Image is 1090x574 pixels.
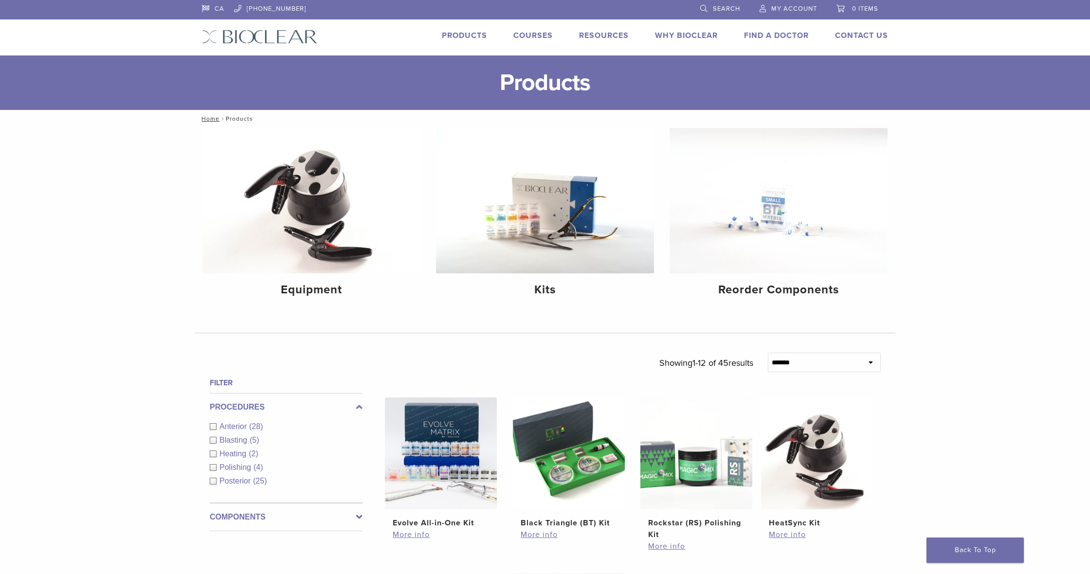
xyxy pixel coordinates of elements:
span: (4) [254,463,263,471]
h4: Reorder Components [677,281,880,299]
img: Equipment [202,128,420,273]
a: Contact Us [835,31,888,40]
img: Evolve All-in-One Kit [385,397,497,509]
span: / [219,116,226,121]
h2: Black Triangle (BT) Kit [521,517,617,529]
img: Rockstar (RS) Polishing Kit [640,397,752,509]
img: Bioclear [202,30,317,44]
a: Kits [436,128,654,305]
a: Products [442,31,487,40]
nav: Products [195,110,895,127]
span: (2) [249,449,258,458]
a: Equipment [202,128,420,305]
a: HeatSync KitHeatSync Kit [761,397,874,529]
img: Kits [436,128,654,273]
a: More info [521,529,617,540]
a: Back To Top [926,538,1024,563]
h2: Evolve All-in-One Kit [393,517,489,529]
a: More info [393,529,489,540]
a: Rockstar (RS) Polishing KitRockstar (RS) Polishing Kit [640,397,753,540]
span: Search [713,5,740,13]
img: HeatSync Kit [761,397,873,509]
a: Home [199,115,219,122]
label: Components [210,511,363,523]
a: Find A Doctor [744,31,809,40]
h4: Kits [444,281,646,299]
a: Resources [579,31,629,40]
a: More info [769,529,865,540]
a: Reorder Components [670,128,888,305]
span: 1-12 of 45 [692,358,728,368]
span: Posterior [219,477,253,485]
h2: HeatSync Kit [769,517,865,529]
span: Heating [219,449,249,458]
span: 0 items [852,5,878,13]
span: (25) [253,477,267,485]
a: Why Bioclear [655,31,718,40]
a: More info [648,540,745,552]
span: Anterior [219,422,249,430]
h4: Equipment [210,281,413,299]
span: (5) [250,436,259,444]
label: Procedures [210,401,363,413]
span: (28) [249,422,263,430]
h2: Rockstar (RS) Polishing Kit [648,517,745,540]
a: Black Triangle (BT) KitBlack Triangle (BT) Kit [512,397,626,529]
a: Evolve All-in-One KitEvolve All-in-One Kit [384,397,498,529]
img: Reorder Components [670,128,888,273]
p: Showing results [659,353,753,373]
span: Polishing [219,463,254,471]
h4: Filter [210,377,363,389]
span: Blasting [219,436,250,444]
img: Black Triangle (BT) Kit [513,397,625,509]
a: Courses [513,31,553,40]
span: My Account [771,5,817,13]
